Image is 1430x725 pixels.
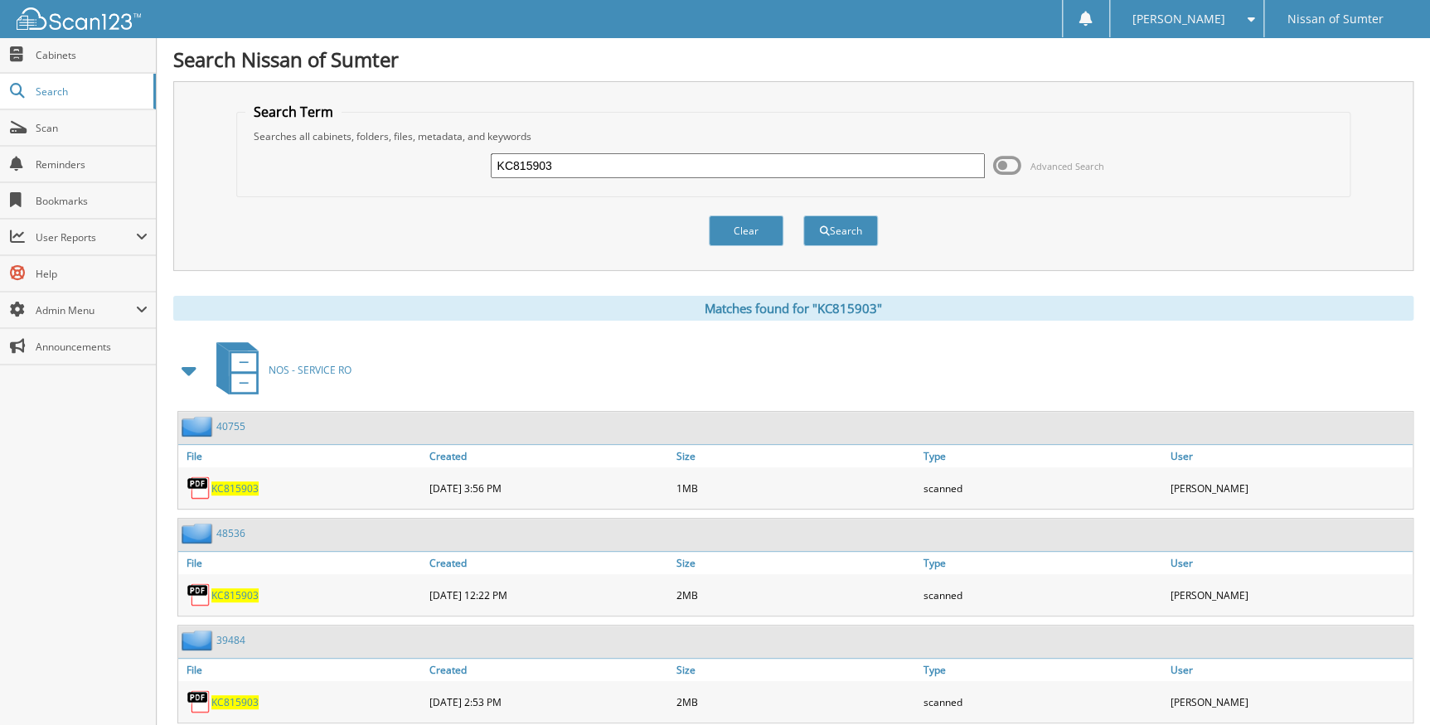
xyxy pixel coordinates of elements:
img: PDF.png [187,689,211,714]
a: Size [672,659,919,681]
div: [DATE] 2:53 PM [425,685,672,718]
a: 39484 [216,633,245,647]
iframe: Chat Widget [1347,645,1430,725]
a: KC815903 [211,588,259,602]
div: [PERSON_NAME] [1166,685,1413,718]
a: 48536 [216,526,245,540]
img: folder2.png [182,630,216,650]
span: User Reports [36,230,136,244]
span: [PERSON_NAME] [1132,14,1225,24]
span: Cabinets [36,48,148,62]
img: folder2.png [182,523,216,544]
div: Matches found for "KC815903" [173,296,1413,321]
a: Created [425,659,672,681]
button: Search [803,215,878,246]
div: 1MB [672,471,919,505]
button: Clear [709,215,783,246]
h1: Search Nissan of Sumter [173,46,1413,73]
div: [DATE] 12:22 PM [425,578,672,611]
div: scanned [919,578,1166,611]
a: 40755 [216,419,245,433]
span: Reminders [36,157,148,172]
span: Nissan of Sumter [1287,14,1383,24]
span: Help [36,267,148,281]
a: Size [672,445,919,467]
div: [DATE] 3:56 PM [425,471,672,505]
span: Search [36,85,145,99]
div: [PERSON_NAME] [1166,471,1413,505]
div: 2MB [672,578,919,611]
a: Type [919,445,1166,467]
img: PDF.png [187,582,211,607]
span: Bookmarks [36,194,148,208]
a: User [1166,552,1413,574]
img: folder2.png [182,416,216,437]
a: File [178,659,425,681]
a: Type [919,552,1166,574]
div: scanned [919,685,1166,718]
span: Advanced Search [1030,160,1104,172]
div: Searches all cabinets, folders, files, metadata, and keywords [245,129,1341,143]
img: scan123-logo-white.svg [17,7,141,30]
a: Type [919,659,1166,681]
a: Created [425,552,672,574]
a: KC815903 [211,481,259,495]
a: Created [425,445,672,467]
a: Size [672,552,919,574]
span: Scan [36,121,148,135]
a: File [178,445,425,467]
img: PDF.png [187,476,211,500]
a: KC815903 [211,695,259,709]
span: NOS - SERVICE RO [269,363,351,377]
div: 2MB [672,685,919,718]
a: File [178,552,425,574]
div: scanned [919,471,1166,505]
div: [PERSON_NAME] [1166,578,1413,611]
span: Admin Menu [36,303,136,317]
legend: Search Term [245,103,342,121]
span: Announcements [36,340,148,354]
a: User [1166,445,1413,467]
a: User [1166,659,1413,681]
a: NOS - SERVICE RO [206,337,351,403]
